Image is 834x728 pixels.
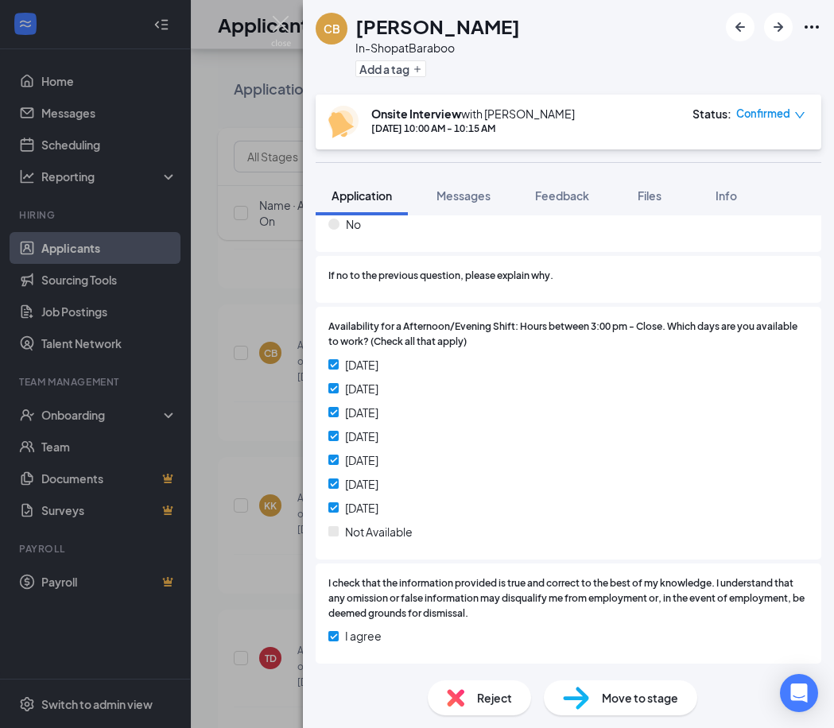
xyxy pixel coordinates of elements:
[328,269,553,284] span: If no to the previous question, please explain why.
[355,60,426,77] button: PlusAdd a tag
[346,215,361,233] span: No
[328,319,809,350] span: Availability for a Afternoon/Evening Shift: Hours between 3:00 pm - Close. Which days are you ava...
[802,17,821,37] svg: Ellipses
[328,576,809,622] span: I check that the information provided is true and correct to the best of my knowledge. I understa...
[371,106,461,121] b: Onsite Interview
[780,674,818,712] div: Open Intercom Messenger
[355,13,520,40] h1: [PERSON_NAME]
[716,188,737,203] span: Info
[345,380,378,397] span: [DATE]
[726,13,754,41] button: ArrowLeftNew
[736,106,790,122] span: Confirmed
[345,404,378,421] span: [DATE]
[692,106,731,122] div: Status :
[371,122,575,135] div: [DATE] 10:00 AM - 10:15 AM
[371,106,575,122] div: with [PERSON_NAME]
[731,17,750,37] svg: ArrowLeftNew
[332,188,392,203] span: Application
[436,188,491,203] span: Messages
[769,17,788,37] svg: ArrowRight
[345,523,413,540] span: Not Available
[638,188,661,203] span: Files
[764,13,793,41] button: ArrowRight
[413,64,422,74] svg: Plus
[794,110,805,121] span: down
[345,627,382,645] span: I agree
[602,689,678,707] span: Move to stage
[535,188,589,203] span: Feedback
[324,21,340,37] div: CB
[345,451,378,469] span: [DATE]
[345,356,378,374] span: [DATE]
[345,475,378,493] span: [DATE]
[355,40,520,56] div: In-Shop at Baraboo
[477,689,512,707] span: Reject
[345,499,378,517] span: [DATE]
[345,428,378,445] span: [DATE]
